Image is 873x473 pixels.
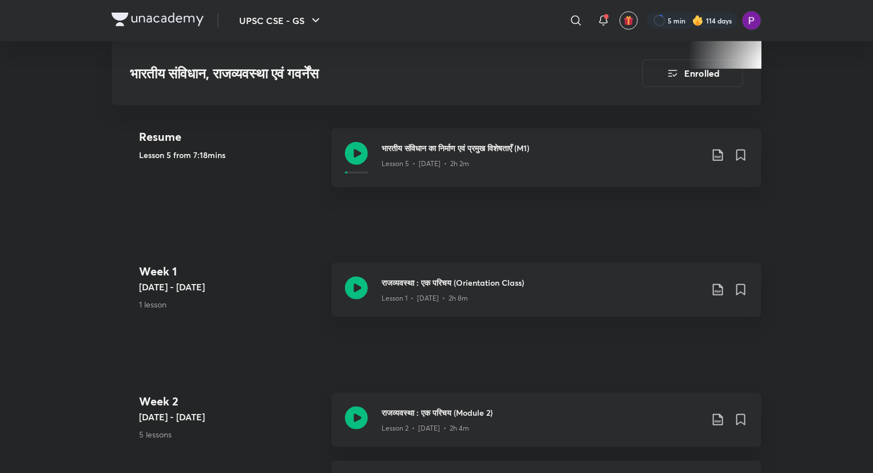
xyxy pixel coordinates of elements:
h3: राजव्यवस्था : एक परिचय (Module 2) [382,407,702,419]
button: avatar [620,11,638,30]
h4: Week 2 [139,393,322,410]
img: streak [692,15,704,26]
img: avatar [624,15,634,26]
p: Lesson 2 • [DATE] • 2h 4m [382,423,469,433]
h5: Lesson 5 from 7:18mins [139,149,322,161]
button: UPSC CSE - GS [232,9,330,32]
h3: भारतीय संविधान, राजव्यवस्था एवं गवर्नेंस [130,65,578,82]
p: Lesson 1 • [DATE] • 2h 8m [382,293,468,303]
p: 1 lesson [139,298,322,310]
h4: Week 1 [139,263,322,280]
h3: राजव्यवस्था : एक परिचय (Orientation Class) [382,277,702,289]
a: राजव्यवस्था : एक परिचय (Module 2)Lesson 2 • [DATE] • 2h 4m [331,393,761,461]
p: Lesson 5 • [DATE] • 2h 2m [382,159,469,169]
h4: Resume [139,128,322,145]
h5: [DATE] - [DATE] [139,280,322,294]
h5: [DATE] - [DATE] [139,410,322,424]
a: राजव्यवस्था : एक परिचय (Orientation Class)Lesson 1 • [DATE] • 2h 8m [331,263,761,331]
img: Preeti Pandey [742,11,761,30]
a: Company Logo [112,13,204,29]
p: 5 lessons [139,428,322,440]
button: Enrolled [642,60,743,87]
a: भारतीय संविधान का निर्माण एवं प्रमुख विशेषताएँ (M1)Lesson 5 • [DATE] • 2h 2m [331,128,761,201]
img: Company Logo [112,13,204,26]
h3: भारतीय संविधान का निर्माण एवं प्रमुख विशेषताएँ (M1) [382,142,702,154]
